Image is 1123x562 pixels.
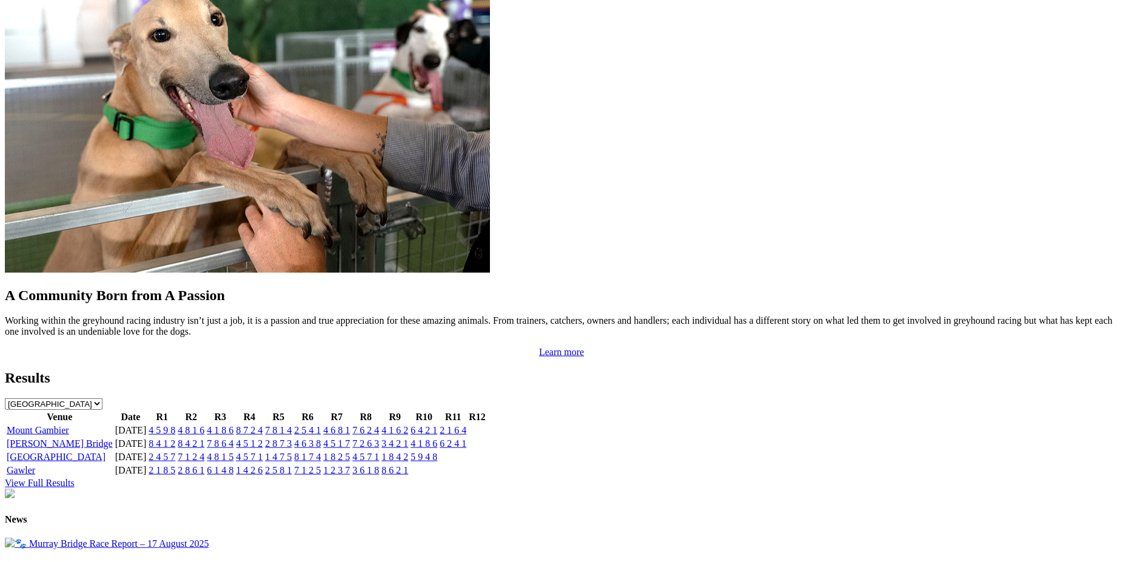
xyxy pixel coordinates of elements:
td: [DATE] [115,424,147,437]
a: 1 2 3 7 [323,465,350,475]
td: [DATE] [115,438,147,450]
a: Gawler [7,465,35,475]
a: 8 4 2 1 [178,438,204,449]
td: [DATE] [115,464,147,477]
th: R1 [148,411,176,423]
th: Date [115,411,147,423]
a: 4 6 8 1 [323,425,350,435]
a: 4 6 3 8 [294,438,321,449]
a: 1 8 2 5 [323,452,350,462]
th: R8 [352,411,380,423]
a: Learn more [539,347,584,357]
a: 7 8 6 4 [207,438,233,449]
a: 7 6 2 4 [352,425,379,435]
a: 4 1 8 6 [207,425,233,435]
img: 🐾 Murray Bridge Race Report – 17 August 2025 [5,538,209,549]
th: R2 [177,411,205,423]
a: 4 8 1 5 [207,452,233,462]
th: Venue [6,411,113,423]
a: 7 1 2 5 [294,465,321,475]
a: 2 1 6 4 [440,425,466,435]
p: Working within the greyhound racing industry isn’t just a job, it is a passion and true appreciat... [5,315,1118,337]
a: 4 5 1 2 [236,438,263,449]
a: 8 7 2 4 [236,425,263,435]
th: R4 [235,411,263,423]
a: 2 5 8 1 [265,465,292,475]
a: 2 8 6 1 [178,465,204,475]
a: View Full Results [5,478,75,488]
a: 7 1 2 4 [178,452,204,462]
a: Mount Gambier [7,425,69,435]
a: 8 1 7 4 [294,452,321,462]
a: 2 5 4 1 [294,425,321,435]
a: 6 4 2 1 [411,425,437,435]
th: R12 [468,411,486,423]
a: 7 8 1 4 [265,425,292,435]
h2: Results [5,370,1118,386]
h2: A Community Born from A Passion [5,287,1118,304]
a: 8 6 2 1 [381,465,408,475]
a: 4 5 7 1 [352,452,379,462]
a: 4 1 6 2 [381,425,408,435]
a: 3 4 2 1 [381,438,408,449]
a: 4 5 1 7 [323,438,350,449]
a: 2 8 7 3 [265,438,292,449]
th: R5 [264,411,292,423]
a: 8 4 1 2 [149,438,175,449]
a: [PERSON_NAME] Bridge [7,438,113,449]
a: 4 5 7 1 [236,452,263,462]
a: 3 6 1 8 [352,465,379,475]
a: [GEOGRAPHIC_DATA] [7,452,106,462]
a: 2 4 5 7 [149,452,175,462]
a: 6 2 4 1 [440,438,466,449]
th: R3 [206,411,234,423]
a: 4 5 9 8 [149,425,175,435]
th: R7 [323,411,350,423]
th: R9 [381,411,409,423]
a: 6 1 4 8 [207,465,233,475]
th: R10 [410,411,438,423]
img: chasers_homepage.jpg [5,489,15,498]
a: 5 9 4 8 [411,452,437,462]
h4: News [5,514,1118,525]
th: R11 [439,411,467,423]
a: 4 8 1 6 [178,425,204,435]
a: 1 4 7 5 [265,452,292,462]
a: 2 1 8 5 [149,465,175,475]
td: [DATE] [115,451,147,463]
a: 1 8 4 2 [381,452,408,462]
a: 7 2 6 3 [352,438,379,449]
a: 4 1 8 6 [411,438,437,449]
a: 1 4 2 6 [236,465,263,475]
th: R6 [293,411,321,423]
